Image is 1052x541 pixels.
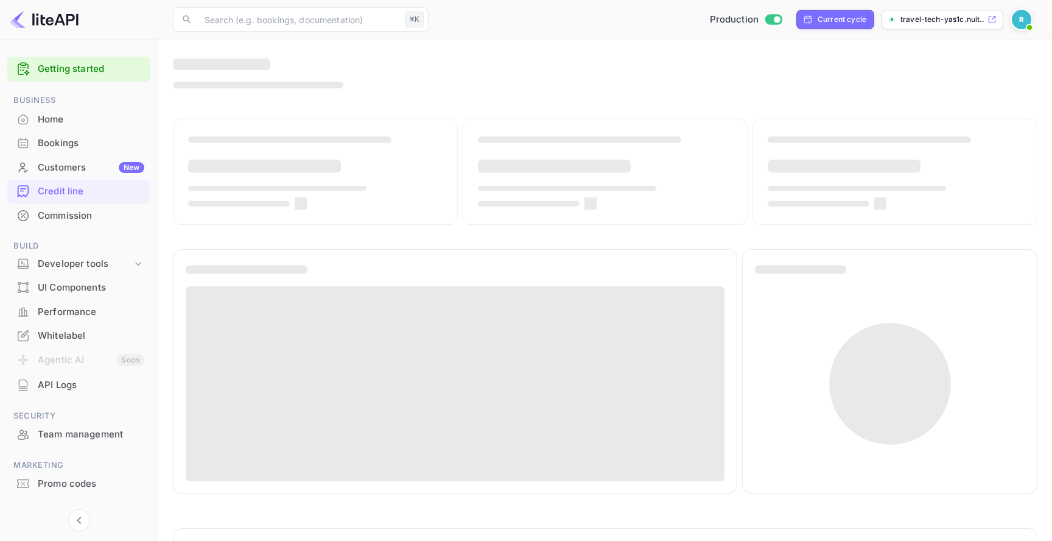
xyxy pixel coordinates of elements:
div: Developer tools [38,257,132,271]
div: Commission [38,209,144,223]
span: Marketing [7,459,150,472]
div: New [119,162,144,173]
span: Security [7,409,150,423]
div: Home [7,108,150,132]
a: Home [7,108,150,130]
div: CustomersNew [7,156,150,180]
span: Production [710,13,759,27]
a: Commission [7,204,150,227]
button: Collapse navigation [68,509,90,531]
span: Build [7,239,150,253]
div: Commission [7,204,150,228]
div: Performance [7,300,150,324]
div: Customers [38,161,144,175]
img: LiteAPI logo [10,10,79,29]
div: UI Components [38,281,144,295]
div: Credit line [7,180,150,203]
span: Business [7,94,150,107]
div: Home [38,113,144,127]
img: Revolut [1012,10,1031,29]
div: Whitelabel [7,324,150,348]
a: UI Components [7,276,150,299]
div: UI Components [7,276,150,300]
div: Getting started [7,57,150,82]
a: Getting started [38,62,144,76]
a: Credit line [7,180,150,202]
div: Current cycle [818,14,866,25]
div: Performance [38,305,144,319]
div: Bookings [38,136,144,150]
p: travel-tech-yas1c.nuit... [900,14,985,25]
div: Click to change billing cycle [796,10,874,29]
div: Promo codes [7,472,150,496]
div: Promo codes [38,477,144,491]
div: Credit line [38,185,144,199]
div: Whitelabel [38,329,144,343]
a: Team management [7,423,150,445]
div: Team management [7,423,150,447]
a: Whitelabel [7,324,150,347]
div: API Logs [7,373,150,397]
a: Performance [7,300,150,323]
a: CustomersNew [7,156,150,179]
input: Search (e.g. bookings, documentation) [197,7,401,32]
a: Bookings [7,132,150,154]
a: Promo codes [7,472,150,495]
div: Developer tools [7,253,150,275]
div: Bookings [7,132,150,155]
div: Team management [38,428,144,442]
div: API Logs [38,378,144,392]
div: ⌘K [405,12,424,27]
div: Switch to Sandbox mode [705,13,787,27]
a: API Logs [7,373,150,396]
